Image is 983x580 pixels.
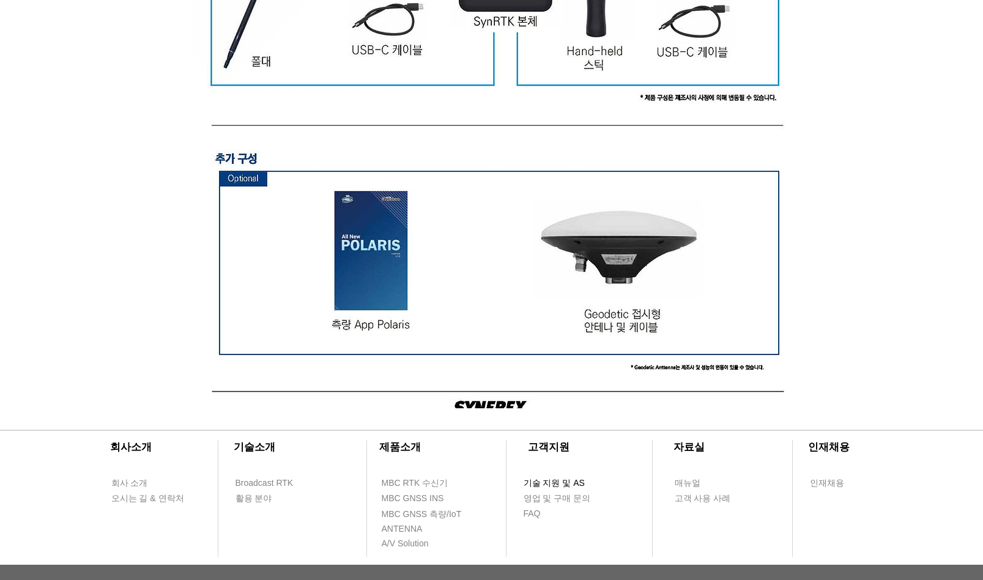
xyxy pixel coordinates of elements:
[523,475,615,491] a: 기술 지원 및 AS
[381,507,488,522] a: MBC GNSS 측량/IoT
[674,475,744,491] a: 매뉴얼
[810,477,844,490] span: 인재채용
[236,493,272,505] span: 활용 분야
[111,475,181,491] a: 회사 소개
[673,441,705,453] span: ​자료실
[382,538,429,550] span: A/V Solution
[381,491,458,506] a: MBC GNSS INS
[382,523,423,535] span: ANTENNA
[675,477,700,490] span: 매뉴얼
[382,508,462,521] span: MBC GNSS 측량/IoT
[382,493,444,505] span: MBC GNSS INS
[528,441,569,453] span: ​고객지원
[382,477,448,490] span: MBC RTK 수신기
[111,493,184,505] span: 오시는 길 & 연락처
[235,475,305,491] a: Broadcast RTK
[110,441,152,453] span: ​회사소개
[842,527,983,580] iframe: Wix Chat
[808,441,850,453] span: ​인재채용
[381,475,473,491] a: MBC RTK 수신기
[524,508,541,520] span: FAQ
[674,491,744,506] a: 고객 사용 사례
[524,477,585,490] span: 기술 지원 및 AS
[111,477,148,490] span: 회사 소개
[111,491,193,506] a: 오시는 길 & 연락처
[675,493,731,505] span: 고객 사용 사례
[379,441,421,453] span: ​제품소개
[523,506,593,521] a: FAQ
[234,441,275,453] span: ​기술소개
[809,475,867,491] a: 인재채용
[236,477,294,490] span: Broadcast RTK
[381,521,451,537] a: ANTENNA
[381,536,451,551] a: A/V Solution
[235,491,305,506] a: 활용 분야
[523,491,593,506] a: 영업 및 구매 문의
[524,493,591,505] span: 영업 및 구매 문의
